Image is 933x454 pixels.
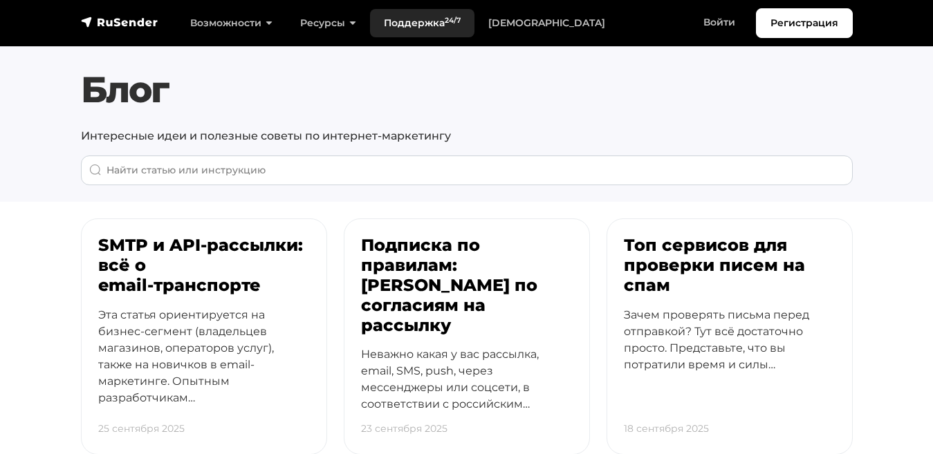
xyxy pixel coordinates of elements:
[98,236,310,295] h3: SMTP и API-рассылки: всё о email‑транспорте
[81,155,853,185] input: When autocomplete results are available use up and down arrows to review and enter to go to the d...
[474,9,619,37] a: [DEMOGRAPHIC_DATA]
[624,236,835,295] h3: Топ сервисов для проверки писем на спам
[624,307,835,398] p: Зачем проверять письма перед отправкой? Тут всё достаточно просто. Представьте, что вы потратили ...
[286,9,370,37] a: Ресурсы
[98,307,310,431] p: Эта статья ориентируется на бизнес-сегмент (владельцев магазинов, операторов услуг), также на нов...
[361,415,447,443] p: 23 сентября 2025
[690,8,749,37] a: Войти
[624,415,709,443] p: 18 сентября 2025
[176,9,286,37] a: Возможности
[756,8,853,38] a: Регистрация
[89,164,102,176] img: Поиск
[81,15,158,29] img: RuSender
[361,346,573,437] p: Неважно какая у вас рассылка, email, SMS, push, через мессенджеры или соцсети, в соответствии с р...
[81,128,853,144] p: Интересные идеи и полезные советы по интернет-маркетингу
[370,9,474,37] a: Поддержка24/7
[445,16,461,25] sup: 24/7
[98,415,185,443] p: 25 сентября 2025
[361,236,573,335] h3: Подписка по правилам: [PERSON_NAME] по согласиям на рассылку
[81,68,853,111] h1: Блог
